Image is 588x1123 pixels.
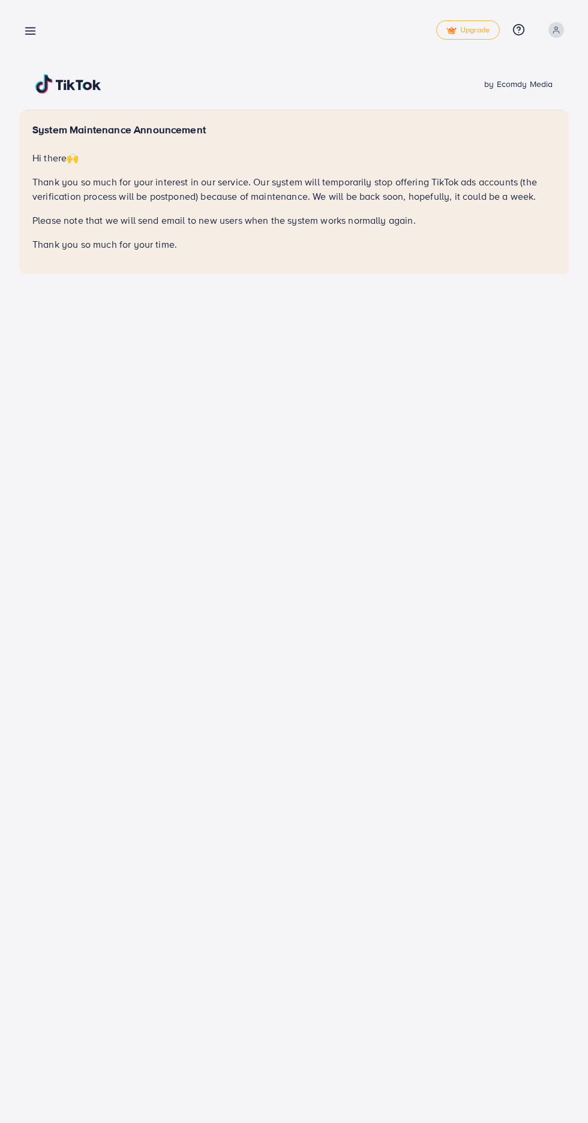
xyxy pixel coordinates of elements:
[446,26,457,35] img: tick
[32,213,556,227] p: Please note that we will send email to new users when the system works normally again.
[32,175,556,203] p: Thank you so much for your interest in our service. Our system will temporarily stop offering Tik...
[436,20,500,40] a: tickUpgrade
[32,237,556,251] p: Thank you so much for your time.
[32,124,556,136] h5: System Maintenance Announcement
[35,74,101,94] img: TikTok
[32,151,556,165] p: Hi there
[67,151,79,164] span: 🙌
[484,78,553,90] span: by Ecomdy Media
[446,26,490,35] span: Upgrade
